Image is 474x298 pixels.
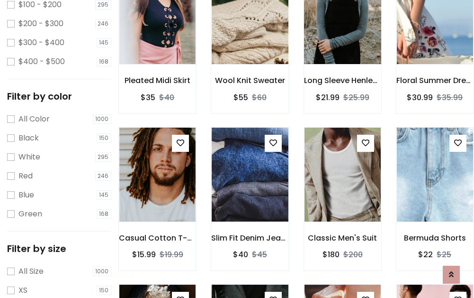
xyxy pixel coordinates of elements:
h6: $35 [141,93,155,102]
h5: Filter by size [7,243,111,254]
h6: Casual Cotton T-Shirt [119,233,196,242]
h6: $30.99 [407,93,433,102]
span: 168 [97,57,112,66]
del: $200 [343,249,363,260]
label: Green [18,208,42,220]
span: 168 [97,209,112,219]
span: 145 [97,190,112,200]
span: 150 [97,133,112,143]
h5: Filter by color [7,91,111,102]
label: $300 - $400 [18,37,64,48]
label: $200 - $300 [18,18,63,29]
del: $35.99 [437,92,463,103]
label: Black [18,132,39,144]
label: All Size [18,266,44,277]
del: $19.99 [160,249,183,260]
h6: $21.99 [316,93,340,102]
h6: Long Sleeve Henley T-Shirt [304,76,381,85]
del: $25 [437,249,451,260]
label: $400 - $500 [18,56,65,67]
h6: Wool Knit Sweater [211,76,288,85]
h6: $180 [322,250,340,259]
span: 246 [95,19,112,28]
del: $25.99 [343,92,369,103]
del: $45 [252,249,267,260]
span: 1000 [93,267,112,276]
label: Red [18,170,33,182]
h6: $40 [233,250,248,259]
label: Blue [18,189,34,201]
h6: Pleated Midi Skirt [119,76,196,85]
span: 145 [97,38,112,47]
label: All Color [18,113,50,125]
span: 1000 [93,114,112,124]
label: White [18,151,40,163]
label: XS [18,285,27,296]
h6: $55 [233,93,248,102]
del: $40 [159,92,174,103]
h6: $22 [418,250,433,259]
h6: Floral Summer Dress [396,76,474,85]
h6: Classic Men's Suit [304,233,381,242]
h6: $15.99 [132,250,156,259]
h6: Bermuda Shorts [396,233,474,242]
del: $60 [252,92,267,103]
h6: Slim Fit Denim Jeans [211,233,288,242]
span: 246 [95,171,112,181]
span: 295 [95,152,112,162]
span: 150 [97,286,112,295]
